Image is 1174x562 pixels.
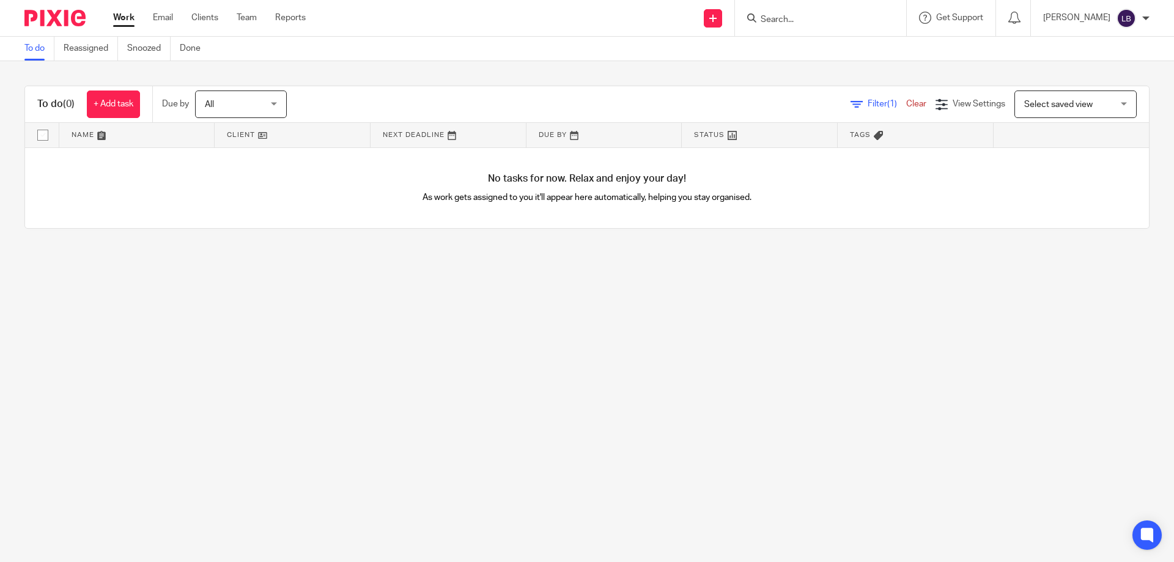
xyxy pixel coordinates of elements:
[63,99,75,109] span: (0)
[205,100,214,109] span: All
[1043,12,1110,24] p: [PERSON_NAME]
[24,10,86,26] img: Pixie
[127,37,171,61] a: Snoozed
[113,12,135,24] a: Work
[887,100,897,108] span: (1)
[936,13,983,22] span: Get Support
[24,37,54,61] a: To do
[162,98,189,110] p: Due by
[275,12,306,24] a: Reports
[306,191,868,204] p: As work gets assigned to you it'll appear here automatically, helping you stay organised.
[759,15,869,26] input: Search
[25,172,1149,185] h4: No tasks for now. Relax and enjoy your day!
[191,12,218,24] a: Clients
[1024,100,1093,109] span: Select saved view
[64,37,118,61] a: Reassigned
[953,100,1005,108] span: View Settings
[1117,9,1136,28] img: svg%3E
[180,37,210,61] a: Done
[850,131,871,138] span: Tags
[153,12,173,24] a: Email
[237,12,257,24] a: Team
[37,98,75,111] h1: To do
[87,91,140,118] a: + Add task
[868,100,906,108] span: Filter
[906,100,926,108] a: Clear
